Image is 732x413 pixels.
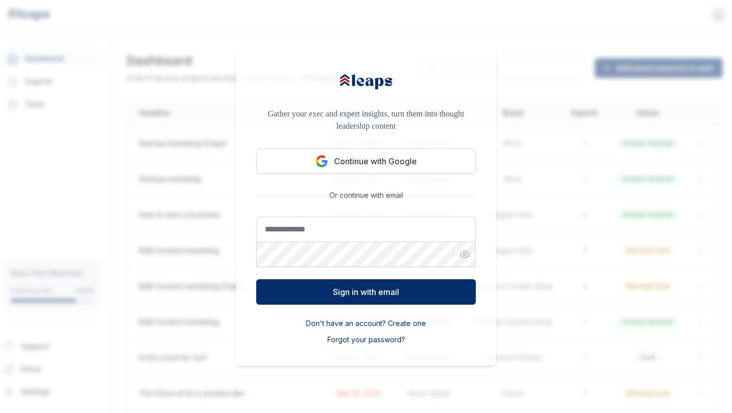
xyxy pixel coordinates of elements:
[327,335,405,345] button: Forgot your password?
[316,155,328,167] img: Google logo
[256,108,476,132] p: Gather your exec and expert insights, turn them into thought leadership content
[338,68,394,96] img: Leaps
[306,318,426,329] button: Don't have an account? Create one
[256,279,476,305] button: Sign in with email
[325,190,407,200] span: Or continue with email
[256,149,476,174] button: Continue with Google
